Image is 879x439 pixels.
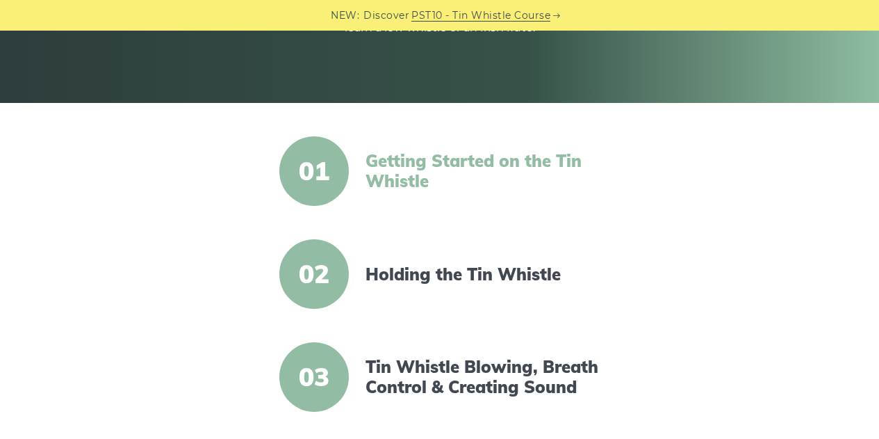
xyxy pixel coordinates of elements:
a: PST10 - Tin Whistle Course [411,8,550,24]
span: NEW: [331,8,359,24]
span: 01 [279,136,349,206]
a: Tin Whistle Blowing, Breath Control & Creating Sound [365,357,605,397]
a: Getting Started on the Tin Whistle [365,151,605,191]
span: 02 [279,239,349,309]
a: Holding the Tin Whistle [365,264,605,285]
span: 03 [279,342,349,412]
span: Discover [363,8,409,24]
